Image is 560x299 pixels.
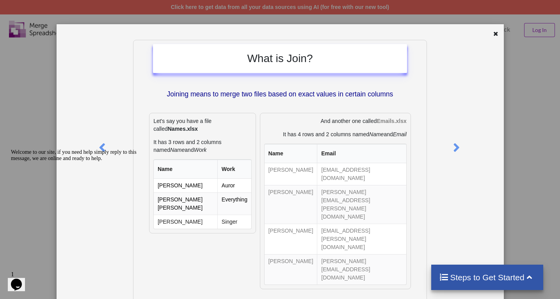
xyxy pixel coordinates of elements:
h4: Steps to Get Started [439,272,535,282]
td: [EMAIL_ADDRESS][PERSON_NAME][DOMAIN_NAME] [317,224,406,254]
td: [PERSON_NAME] [265,185,317,224]
p: Let's say you have a file called [153,117,252,133]
td: Everything [217,192,251,215]
td: [PERSON_NAME][EMAIL_ADDRESS][DOMAIN_NAME] [317,254,406,285]
td: Auror [217,179,251,192]
td: [PERSON_NAME] [265,254,317,285]
td: [PERSON_NAME][EMAIL_ADDRESS][PERSON_NAME][DOMAIN_NAME] [317,185,406,224]
b: Names.xlsx [168,126,198,132]
th: Name [265,144,317,163]
p: It has 4 rows and 2 columns named and [264,130,407,138]
b: Emails.xlsx [377,118,407,124]
h2: What is Join? [161,52,399,65]
p: And another one called [264,117,407,125]
span: Welcome to our site, if you need help simply reply to this message, we are online and ready to help. [3,3,129,15]
td: [PERSON_NAME] [PERSON_NAME] [154,192,217,215]
td: [PERSON_NAME] [154,215,217,229]
td: [EMAIL_ADDRESS][DOMAIN_NAME] [317,163,406,185]
th: Name [154,160,217,179]
i: Email [393,131,407,137]
td: [PERSON_NAME] [265,163,317,185]
td: [PERSON_NAME] [154,179,217,192]
iframe: chat widget [8,268,33,291]
th: Email [317,144,406,163]
p: Joining means to merge two files based on exact values in certain columns [153,89,407,99]
i: Name [369,131,384,137]
td: [PERSON_NAME] [265,224,317,254]
i: Name [170,147,185,153]
iframe: chat widget [8,146,148,264]
div: Welcome to our site, if you need help simply reply to this message, we are online and ready to help. [3,3,144,16]
p: It has 3 rows and 2 columns named and [153,138,252,154]
th: Work [217,160,251,179]
td: Singer [217,215,251,229]
i: Work [194,147,207,153]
